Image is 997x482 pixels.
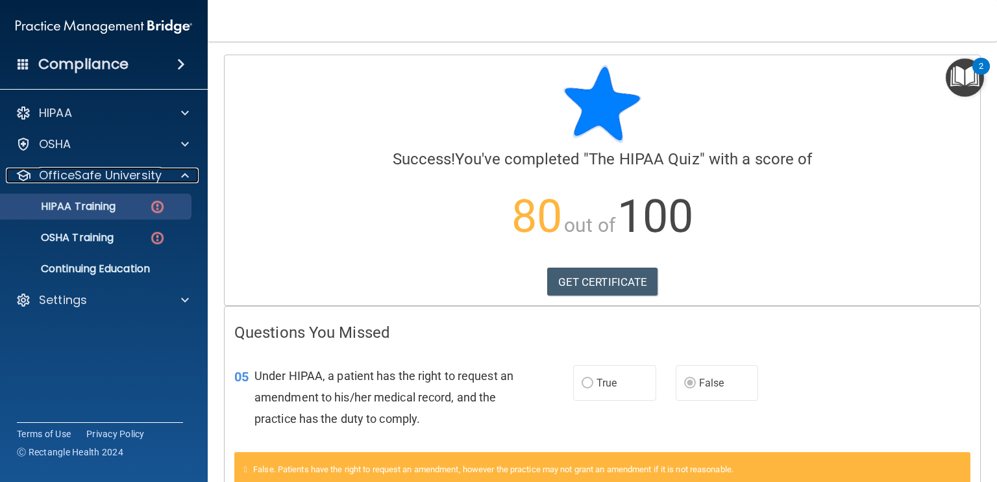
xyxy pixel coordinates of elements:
[149,199,166,215] img: danger-circle.6113f641.png
[589,150,699,168] span: The HIPAA Quiz
[932,392,981,442] iframe: Drift Widget Chat Controller
[699,377,724,389] span: False
[564,214,615,236] span: out of
[684,379,696,388] input: False
[39,168,162,183] p: OfficeSafe University
[617,190,693,243] span: 100
[946,58,984,97] button: Open Resource Center, 2 new notifications
[234,324,970,341] h4: Questions You Missed
[16,136,189,152] a: OSHA
[254,369,513,425] span: Under HIPAA, a patient has the right to request an amendment to his/her medical record, and the p...
[547,268,658,296] a: GET CERTIFICATE
[234,369,249,385] span: 05
[979,66,983,83] div: 2
[38,55,129,73] h4: Compliance
[86,427,145,440] a: Privacy Policy
[8,200,116,213] p: HIPAA Training
[39,105,72,121] p: HIPAA
[8,262,186,275] p: Continuing Education
[149,230,166,246] img: danger-circle.6113f641.png
[253,464,733,474] span: False. Patients have the right to request an amendment, however the practice may not grant an ame...
[16,292,189,308] a: Settings
[16,105,189,121] a: HIPAA
[17,427,71,440] a: Terms of Use
[16,168,189,183] a: OfficeSafe University
[8,231,114,244] p: OSHA Training
[563,65,641,143] img: blue-star-rounded.9d042014.png
[39,292,87,308] p: Settings
[39,136,71,152] p: OSHA
[234,151,970,168] h4: You've completed " " with a score of
[16,14,192,40] img: PMB logo
[511,190,562,243] span: 80
[17,446,123,459] span: Ⓒ Rectangle Health 2024
[582,379,593,388] input: True
[597,377,617,389] span: True
[393,150,456,168] span: Success!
